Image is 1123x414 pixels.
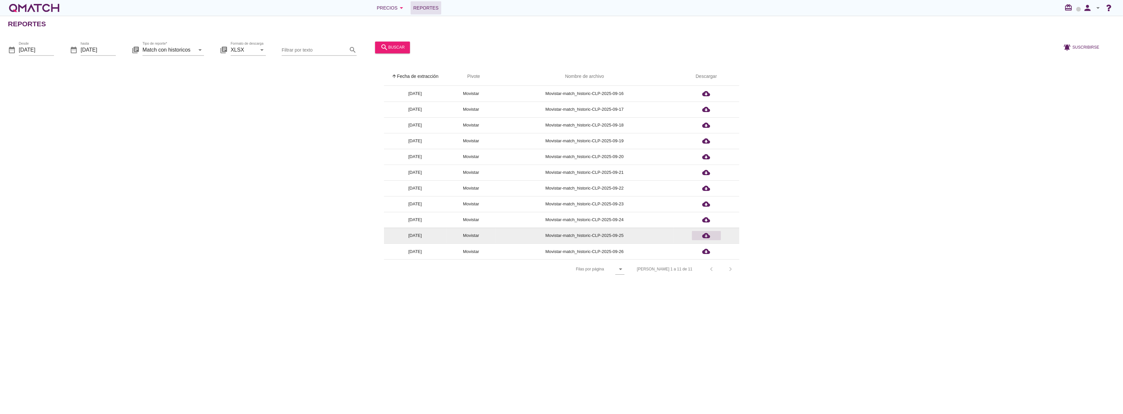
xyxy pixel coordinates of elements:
td: Movistar-match_historic-CLP-2025-09-20 [496,149,674,165]
div: [PERSON_NAME] 1 a 11 de 11 [637,266,693,272]
td: [DATE] [384,228,447,243]
td: [DATE] [384,86,447,102]
i: person [1081,3,1094,12]
td: Movistar-match_historic-CLP-2025-09-21 [496,165,674,180]
i: arrow_drop_down [258,46,266,54]
th: Descargar: Not sorted. [674,67,739,86]
td: [DATE] [384,212,447,228]
td: Movistar-match_historic-CLP-2025-09-17 [496,102,674,117]
td: Movistar [447,133,496,149]
i: cloud_download [702,105,710,113]
i: cloud_download [702,216,710,224]
span: Suscribirse [1073,44,1099,50]
button: buscar [375,41,410,53]
input: Desde [19,45,54,55]
i: arrow_drop_down [617,265,625,273]
th: Nombre de archivo: Not sorted. [496,67,674,86]
td: [DATE] [384,180,447,196]
i: library_books [132,46,140,54]
i: cloud_download [702,200,710,208]
td: Movistar [447,180,496,196]
i: library_books [220,46,228,54]
td: Movistar-match_historic-CLP-2025-09-24 [496,212,674,228]
td: Movistar-match_historic-CLP-2025-09-18 [496,117,674,133]
a: Reportes [411,1,441,14]
input: hasta [81,45,116,55]
div: Filas por página [510,260,624,279]
td: Movistar [447,149,496,165]
i: cloud_download [702,184,710,192]
div: Precios [377,4,405,12]
th: Fecha de extracción: Sorted ascending. Activate to sort descending. [384,67,447,86]
td: [DATE] [384,133,447,149]
td: [DATE] [384,117,447,133]
td: Movistar-match_historic-CLP-2025-09-26 [496,243,674,259]
i: date_range [8,46,16,54]
i: cloud_download [702,169,710,176]
span: Reportes [413,4,439,12]
div: buscar [380,43,405,51]
td: Movistar [447,243,496,259]
td: [DATE] [384,165,447,180]
i: date_range [70,46,78,54]
th: Pivote: Not sorted. Activate to sort ascending. [447,67,496,86]
td: Movistar [447,196,496,212]
i: cloud_download [702,137,710,145]
i: redeem [1064,4,1075,11]
td: Movistar [447,165,496,180]
td: Movistar [447,228,496,243]
i: cloud_download [702,121,710,129]
td: Movistar-match_historic-CLP-2025-09-19 [496,133,674,149]
a: white-qmatch-logo [8,1,61,14]
td: Movistar [447,117,496,133]
td: Movistar [447,212,496,228]
button: Suscribirse [1058,41,1105,53]
i: search [349,46,357,54]
h2: Reportes [8,19,46,29]
i: arrow_drop_down [196,46,204,54]
td: Movistar-match_historic-CLP-2025-09-23 [496,196,674,212]
i: arrow_drop_down [397,4,405,12]
td: [DATE] [384,149,447,165]
i: arrow_drop_down [1094,4,1102,12]
input: Tipo de reporte* [142,45,195,55]
td: [DATE] [384,196,447,212]
td: Movistar [447,86,496,102]
i: cloud_download [702,153,710,161]
i: search [380,43,388,51]
i: cloud_download [702,247,710,255]
input: Filtrar por texto [282,45,347,55]
i: cloud_download [702,232,710,240]
td: [DATE] [384,102,447,117]
button: Precios [371,1,411,14]
td: Movistar-match_historic-CLP-2025-09-16 [496,86,674,102]
td: Movistar [447,102,496,117]
td: Movistar-match_historic-CLP-2025-09-25 [496,228,674,243]
i: arrow_upward [392,74,397,79]
i: cloud_download [702,90,710,98]
i: notifications_active [1063,43,1073,51]
input: Formato de descarga [231,45,257,55]
td: Movistar-match_historic-CLP-2025-09-22 [496,180,674,196]
td: [DATE] [384,243,447,259]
